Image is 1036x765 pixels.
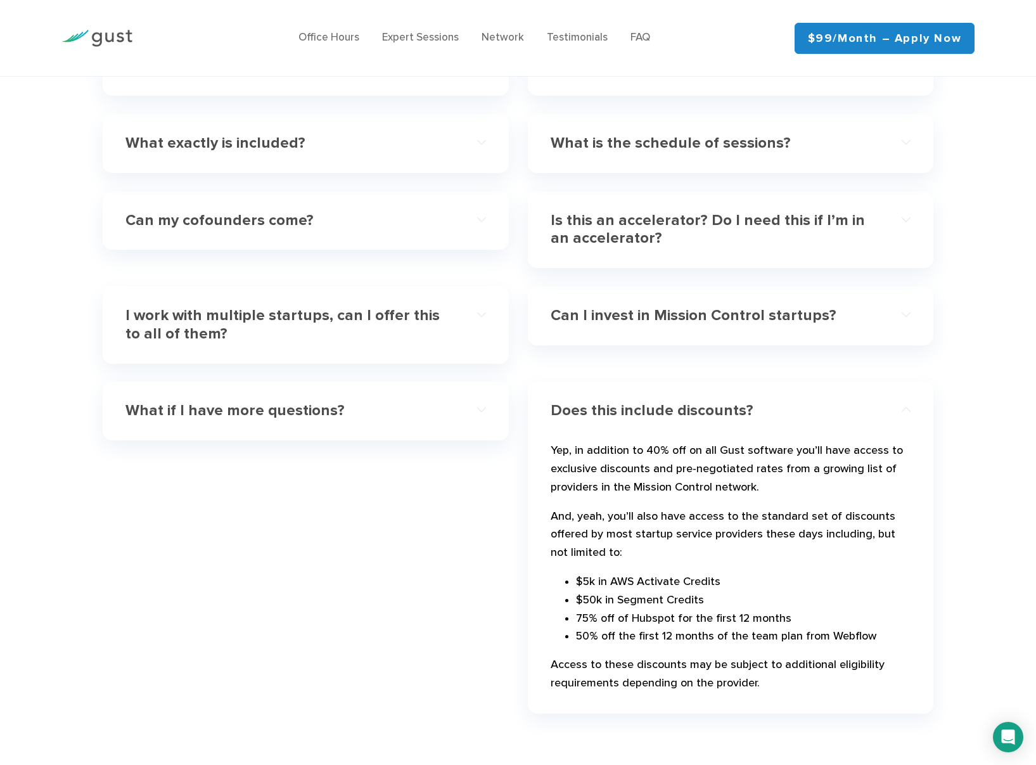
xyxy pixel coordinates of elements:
li: 75% off of Hubspot for the first 12 months [576,610,911,628]
p: And, yeah, you’ll also have access to the standard set of discounts offered by most startup servi... [551,508,911,567]
a: Network [482,31,524,44]
h4: I work with multiple startups, can I offer this to all of them? [125,307,450,344]
a: Expert Sessions [382,31,459,44]
p: Yep, in addition to 40% off on all Gust software you’ll have access to exclusive discounts and pr... [551,442,911,501]
p: Access to these discounts may be subject to additional eligibility requirements depending on the ... [551,656,911,698]
li: 50% off the first 12 months of the team plan from Webflow [576,627,911,646]
h4: What if I have more questions? [125,402,450,420]
a: Testimonials [547,31,608,44]
h4: Does this include discounts? [551,402,875,420]
a: FAQ [630,31,650,44]
h4: What is the schedule of sessions? [551,134,875,153]
a: Office Hours [298,31,359,44]
li: $5k in AWS Activate Credits [576,573,911,591]
li: $50k in Segment Credits [576,591,911,610]
h4: What exactly is included? [125,134,450,153]
h4: Can my cofounders come? [125,212,450,230]
img: Gust Logo [61,30,132,47]
h4: Can I invest in Mission Control startups? [551,307,875,325]
a: $99/month – Apply Now [795,23,975,54]
h4: Is this an accelerator? Do I need this if I’m in an accelerator? [551,212,875,248]
div: Open Intercom Messenger [993,722,1023,752]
